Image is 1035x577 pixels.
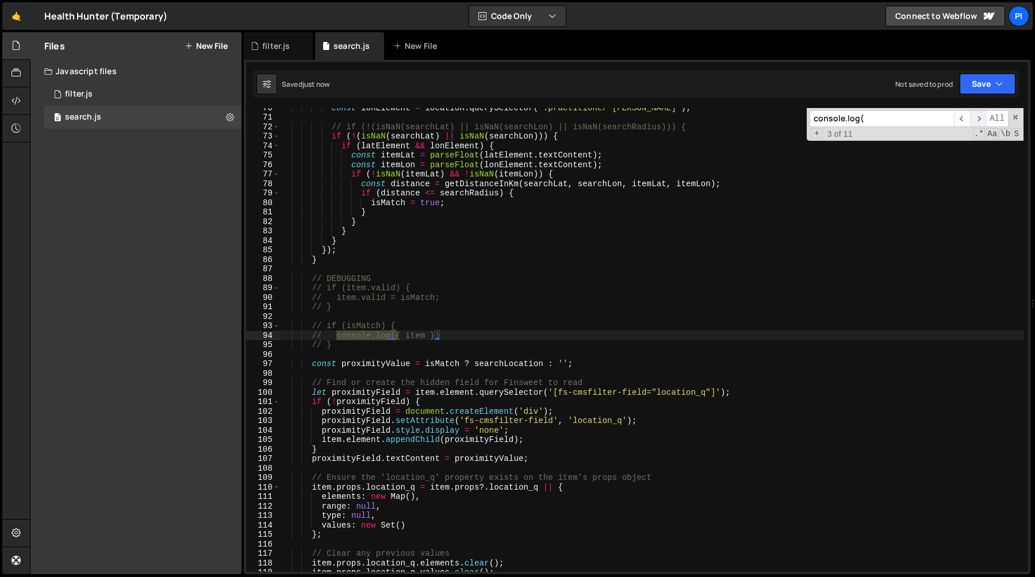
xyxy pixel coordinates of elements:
[246,321,280,331] div: 93
[44,106,241,129] div: 16494/45041.js
[246,492,280,502] div: 111
[246,359,280,369] div: 97
[246,255,280,265] div: 86
[246,350,280,360] div: 96
[65,112,101,122] div: search.js
[44,9,167,23] div: Health Hunter (Temporary)
[246,502,280,511] div: 112
[246,103,280,113] div: 70
[954,110,970,127] span: ​
[282,79,329,89] div: Saved
[246,483,280,493] div: 110
[246,170,280,179] div: 77
[469,6,566,26] button: Code Only
[246,264,280,274] div: 87
[246,122,280,132] div: 72
[246,207,280,217] div: 81
[246,132,280,141] div: 73
[246,179,280,189] div: 78
[246,369,280,379] div: 98
[246,151,280,160] div: 75
[246,340,280,350] div: 95
[246,540,280,549] div: 116
[246,236,280,246] div: 84
[1009,6,1029,26] a: Pi
[246,464,280,474] div: 108
[302,79,329,89] div: just now
[1013,128,1020,140] span: Search In Selection
[65,89,93,99] div: filter.js
[810,110,954,127] input: Search for
[246,217,280,227] div: 82
[246,245,280,255] div: 85
[2,2,30,30] a: 🤙
[246,426,280,436] div: 104
[823,129,857,139] span: 3 of 11
[246,473,280,483] div: 109
[185,41,228,51] button: New File
[811,128,823,139] span: Toggle Replace mode
[333,40,370,52] div: search.js
[246,141,280,151] div: 74
[246,521,280,530] div: 114
[44,83,241,106] div: 16494/44708.js
[986,128,998,140] span: CaseSensitive Search
[970,110,986,127] span: ​
[246,388,280,398] div: 100
[246,397,280,407] div: 101
[246,293,280,303] div: 90
[246,407,280,417] div: 102
[246,198,280,208] div: 80
[246,283,280,293] div: 89
[30,60,241,83] div: Javascript files
[246,416,280,426] div: 103
[246,511,280,521] div: 113
[895,79,953,89] div: Not saved to prod
[973,128,985,140] span: RegExp Search
[246,274,280,284] div: 88
[246,160,280,170] div: 76
[246,302,280,312] div: 91
[246,445,280,455] div: 106
[246,189,280,198] div: 79
[246,378,280,388] div: 99
[246,530,280,540] div: 115
[986,110,1009,127] span: Alt-Enter
[262,40,290,52] div: filter.js
[54,114,61,123] span: 0
[393,40,442,52] div: New File
[246,559,280,568] div: 118
[44,40,65,52] h2: Files
[885,6,1005,26] a: Connect to Webflow
[246,312,280,322] div: 92
[999,128,1011,140] span: Whole Word Search
[246,435,280,445] div: 105
[246,113,280,122] div: 71
[246,454,280,464] div: 107
[960,74,1015,94] button: Save
[246,331,280,341] div: 94
[246,549,280,559] div: 117
[246,226,280,236] div: 83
